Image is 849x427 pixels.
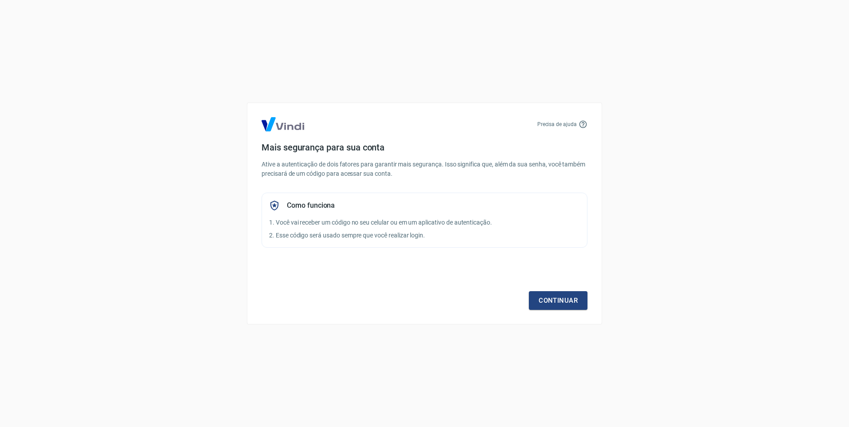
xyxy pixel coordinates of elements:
p: Precisa de ajuda [537,120,577,128]
h5: Como funciona [287,201,335,210]
a: Continuar [529,291,587,310]
p: 1. Você vai receber um código no seu celular ou em um aplicativo de autenticação. [269,218,580,227]
h4: Mais segurança para sua conta [262,142,587,153]
p: 2. Esse código será usado sempre que você realizar login. [269,231,580,240]
p: Ative a autenticação de dois fatores para garantir mais segurança. Isso significa que, além da su... [262,160,587,178]
img: Logo Vind [262,117,304,131]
